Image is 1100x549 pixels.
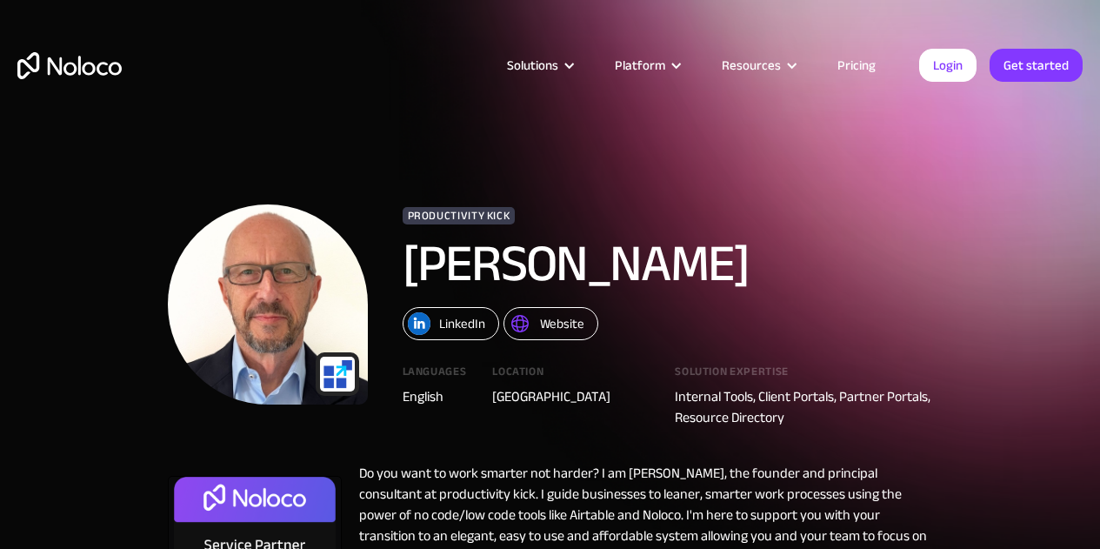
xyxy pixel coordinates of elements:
[439,312,485,335] div: LinkedIn
[675,386,932,428] div: Internal Tools, Client Portals, Partner Portals, Resource Directory
[507,54,558,77] div: Solutions
[403,207,516,224] div: productivity kick
[403,307,499,340] a: LinkedIn
[17,52,122,79] a: home
[990,49,1083,82] a: Get started
[403,386,467,407] div: English
[919,49,977,82] a: Login
[403,238,933,290] h1: [PERSON_NAME]
[403,366,467,386] div: Languages
[593,54,700,77] div: Platform
[485,54,593,77] div: Solutions
[492,366,649,386] div: Location
[722,54,781,77] div: Resources
[492,386,649,407] div: [GEOGRAPHIC_DATA]
[540,312,584,335] div: Website
[675,366,932,386] div: Solution expertise
[503,307,598,340] a: Website
[816,54,897,77] a: Pricing
[700,54,816,77] div: Resources
[615,54,665,77] div: Platform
